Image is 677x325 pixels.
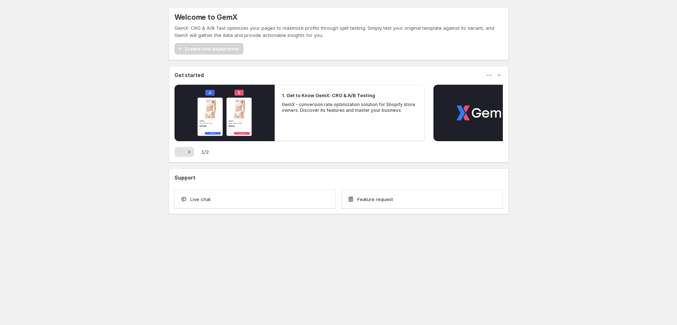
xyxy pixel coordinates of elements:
h3: Get started [175,72,204,79]
span: Feature request [357,196,393,203]
h5: Welcome to GemX [175,13,237,21]
p: GemX: CRO & A/B Test optimizes your pages to maximize profits through split testing. Simply test ... [175,24,503,39]
span: Live chat [190,196,211,203]
p: GemX - conversion rate optimization solution for Shopify store owners. Discover its features and ... [282,102,418,113]
h2: 1. Get to Know GemX: CRO & A/B Testing [282,92,375,99]
h3: Support [175,174,195,181]
span: 1 / 2 [201,148,209,156]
